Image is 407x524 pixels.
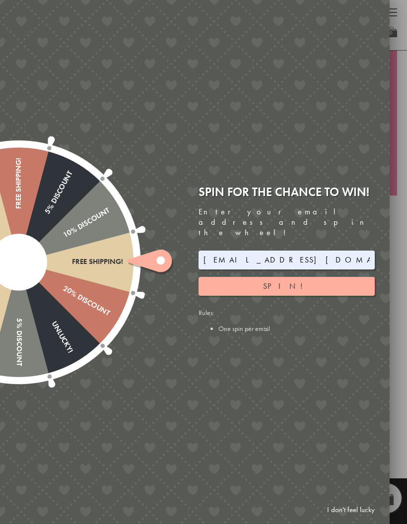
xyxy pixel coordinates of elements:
[199,277,375,296] button: Spin!
[199,184,375,199] div: Spin for the chance to win!
[322,501,380,519] a: I don't feel lucky
[14,158,23,262] div: Free shipping!
[19,258,123,266] div: Free shipping!
[199,308,375,333] div: Rules:
[14,262,23,366] div: 5% Discount
[15,170,74,264] div: 5% Discount
[15,260,74,354] div: Unlucky!
[199,251,375,269] input: Your email
[263,281,310,291] span: Spin!
[218,324,375,333] li: One spin per email
[199,207,375,238] div: Enter your email address and spin the wheel!
[16,259,111,318] div: 20% Discount
[16,206,111,266] div: 10% Discount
